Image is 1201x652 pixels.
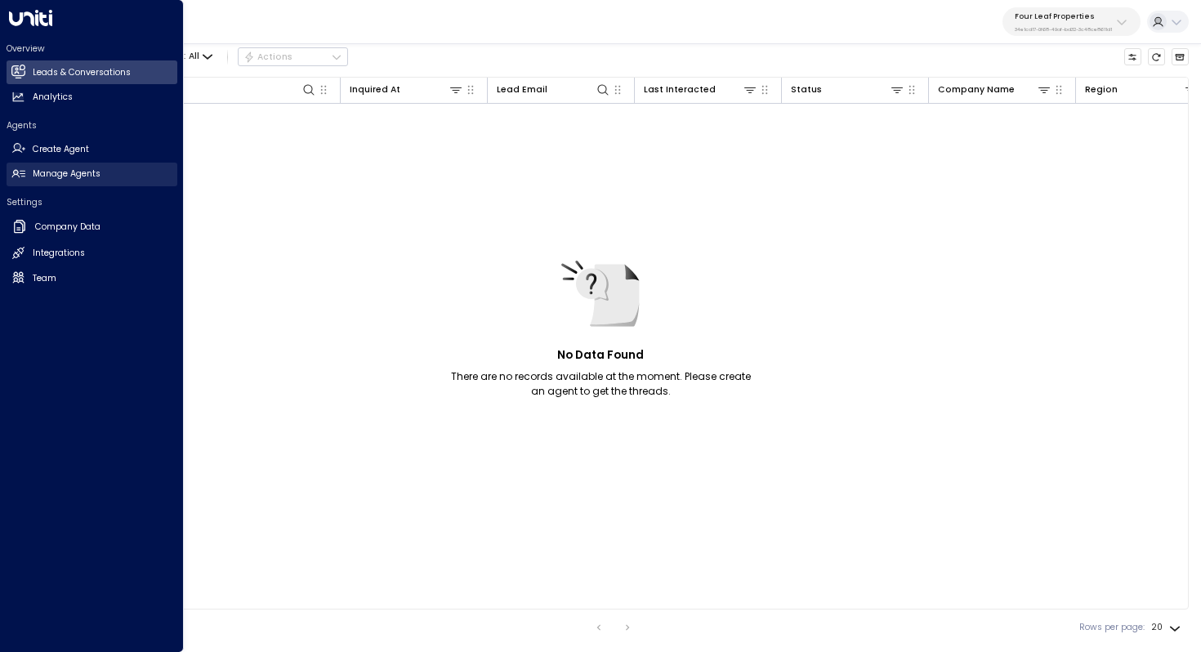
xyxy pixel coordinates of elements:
a: Manage Agents [7,163,177,186]
a: Analytics [7,86,177,109]
h2: Overview [7,42,177,55]
h2: Integrations [33,247,85,260]
button: Archived Leads [1172,48,1190,66]
div: Region [1085,82,1199,97]
div: 20 [1151,618,1184,637]
span: Refresh [1148,48,1166,66]
div: Actions [243,51,293,63]
a: Team [7,266,177,290]
h2: Create Agent [33,143,89,156]
div: Status [791,82,905,97]
label: Rows per page: [1079,621,1145,634]
h2: Team [33,272,56,285]
h5: No Data Found [557,347,644,364]
div: Last Interacted [644,82,758,97]
span: All [189,51,199,61]
p: Four Leaf Properties [1015,11,1112,21]
a: Integrations [7,242,177,266]
h2: Analytics [33,91,73,104]
div: Lead Email [497,83,547,97]
div: Status [791,83,822,97]
h2: Manage Agents [33,167,100,181]
button: Actions [238,47,348,67]
h2: Leads & Conversations [33,66,131,79]
div: Inquired At [350,83,400,97]
div: Last Interacted [644,83,716,97]
div: Region [1085,83,1118,97]
a: Leads & Conversations [7,60,177,84]
div: Company Name [938,83,1015,97]
div: Button group with a nested menu [238,47,348,67]
div: Lead Name [108,82,317,97]
a: Company Data [7,214,177,240]
a: Create Agent [7,137,177,161]
div: Lead Email [497,82,611,97]
h2: Company Data [35,221,100,234]
div: Company Name [938,82,1052,97]
button: Customize [1124,48,1142,66]
div: Inquired At [350,82,464,97]
p: 34e1cd17-0f68-49af-bd32-3c48ce8611d1 [1015,26,1112,33]
button: Four Leaf Properties34e1cd17-0f68-49af-bd32-3c48ce8611d1 [1002,7,1141,36]
nav: pagination navigation [588,618,638,637]
h2: Settings [7,196,177,208]
h2: Agents [7,119,177,132]
p: There are no records available at the moment. Please create an agent to get the threads. [448,369,754,399]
